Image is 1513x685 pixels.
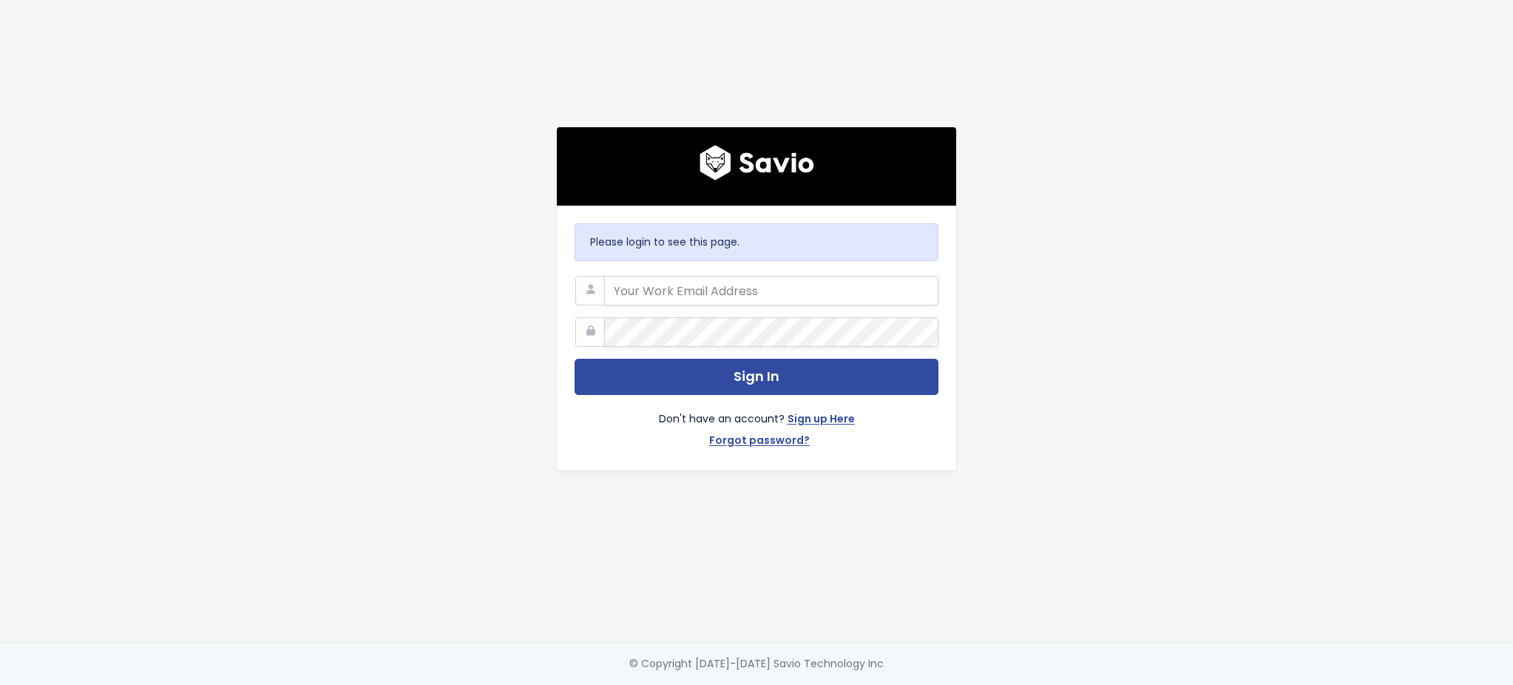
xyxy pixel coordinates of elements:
input: Your Work Email Address [604,276,938,306]
a: Sign up Here [788,410,855,431]
div: Don't have an account? [575,395,938,453]
a: Forgot password? [709,431,810,453]
p: Please login to see this page. [590,233,923,252]
div: © Copyright [DATE]-[DATE] Savio Technology Inc [629,655,884,673]
button: Sign In [575,359,938,395]
img: logo600x187.a314fd40982d.png [700,145,814,180]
